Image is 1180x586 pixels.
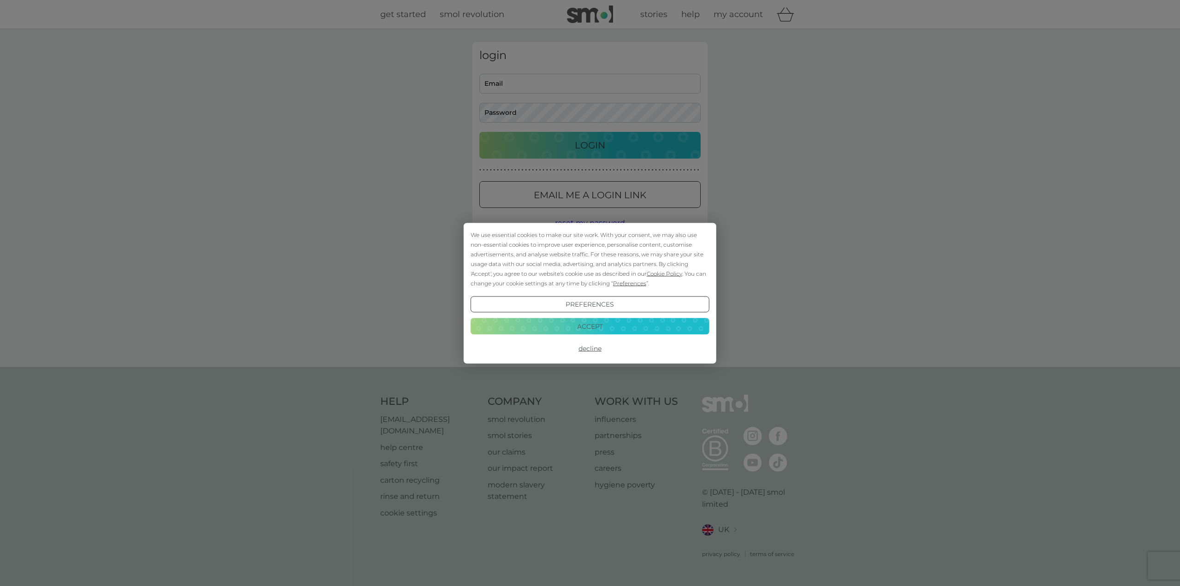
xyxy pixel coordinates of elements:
div: We use essential cookies to make our site work. With your consent, we may also use non-essential ... [471,230,709,288]
span: Cookie Policy [647,270,682,277]
button: Decline [471,340,709,357]
button: Preferences [471,296,709,313]
span: Preferences [613,279,646,286]
div: Cookie Consent Prompt [464,223,716,363]
button: Accept [471,318,709,335]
